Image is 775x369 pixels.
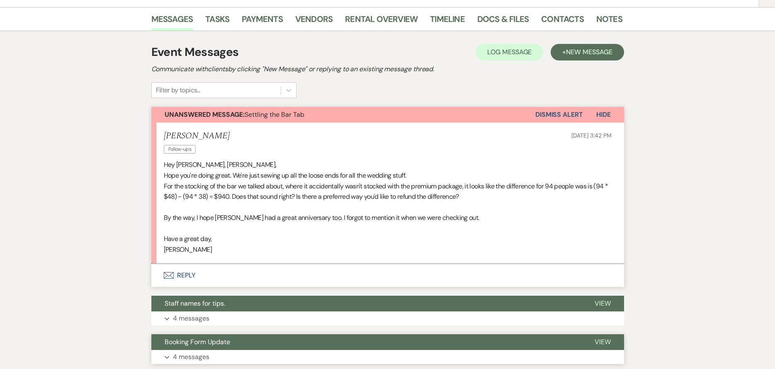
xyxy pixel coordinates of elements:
strong: Unanswered Message: [165,110,245,119]
span: [DATE] 3:42 PM [571,132,611,139]
a: Timeline [430,12,465,31]
button: +New Message [551,44,624,60]
p: By the way, I hope [PERSON_NAME] had a great anniversary too. I forgot to mention it when we were... [164,212,612,223]
button: Staff names for tips. [151,296,581,311]
button: View [581,296,624,311]
a: Messages [151,12,193,31]
a: Rental Overview [345,12,418,31]
span: Booking Form Update [165,338,230,346]
h1: Event Messages [151,43,239,61]
p: 4 messages [173,352,209,362]
h5: [PERSON_NAME] [164,131,230,141]
button: 4 messages [151,311,624,326]
p: Have a great day, [164,234,612,244]
a: Notes [596,12,622,31]
p: For the stocking of the bar we talked about, where it accidentally wasn't stocked with the premiu... [164,181,612,202]
div: Filter by topics... [156,85,200,95]
button: Dismiss Alert [535,107,583,123]
a: Docs & Files [477,12,529,31]
h2: Communicate with clients by clicking "New Message" or replying to an existing message thread. [151,64,624,74]
button: Booking Form Update [151,334,581,350]
span: Follow-ups [164,145,196,154]
button: Reply [151,264,624,287]
button: Log Message [476,44,543,60]
span: New Message [566,48,612,56]
span: View [595,299,611,308]
span: Settling the Bar Tab [165,110,304,119]
p: Hey [PERSON_NAME], [PERSON_NAME], [164,159,612,170]
p: 4 messages [173,313,209,324]
button: 4 messages [151,350,624,364]
a: Vendors [295,12,333,31]
span: Log Message [487,48,532,56]
p: [PERSON_NAME] [164,244,612,255]
a: Contacts [541,12,584,31]
button: Unanswered Message:Settling the Bar Tab [151,107,535,123]
span: Hide [596,110,611,119]
button: View [581,334,624,350]
span: Staff names for tips. [165,299,225,308]
a: Tasks [205,12,229,31]
span: View [595,338,611,346]
p: Hope you're doing great. We're just sewing up all the loose ends for all the wedding stuff. [164,170,612,181]
button: Hide [583,107,624,123]
a: Payments [242,12,283,31]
